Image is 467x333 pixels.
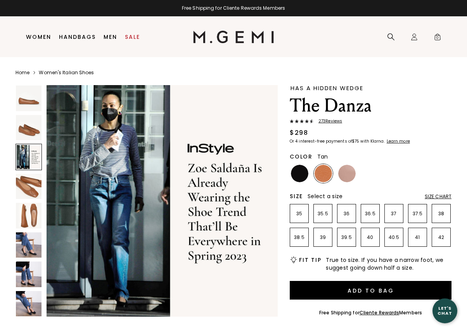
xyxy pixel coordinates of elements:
div: Let's Chat [432,306,457,316]
p: 40 [361,234,379,241]
klarna-placement-style-body: with Klarna [360,138,386,144]
a: 273Reviews [290,119,451,125]
h2: Size [290,193,303,199]
img: M.Gemi [193,31,274,43]
span: Select a size [308,192,342,200]
img: Antique Rose [338,165,356,182]
a: Home [16,70,29,76]
img: The Danza [16,85,42,111]
p: 40.5 [385,234,403,241]
h2: Color [290,153,313,160]
span: True to size. If you have a narrow foot, we suggest going down half a size. [326,256,451,272]
div: Has A Hidden Wedge [291,85,451,91]
img: The Danza [16,203,42,228]
div: Size Chart [425,194,451,200]
span: Tan [317,153,328,160]
img: The Danza [16,291,42,317]
p: 36 [337,211,356,217]
h2: Fit Tip [299,257,321,263]
img: The Danza [16,115,42,141]
p: 35.5 [314,211,332,217]
klarna-placement-style-cta: Learn more [387,138,410,144]
img: The Danza [16,174,42,199]
a: Learn more [386,139,410,144]
div: $298 [290,128,308,138]
p: 38.5 [290,234,308,241]
a: Women's Italian Shoes [39,70,94,76]
p: 36.5 [361,211,379,217]
p: 35 [290,211,308,217]
a: Handbags [59,34,96,40]
klarna-placement-style-body: Or 4 interest-free payments of [290,138,352,144]
a: Men [104,34,117,40]
img: Black [291,165,308,182]
p: 37.5 [408,211,427,217]
p: 41 [408,234,427,241]
div: Free Shipping for Members [319,310,422,316]
img: The Danza [16,232,42,258]
img: The Danza [16,262,42,287]
img: Tan [315,165,332,182]
span: 0 [434,35,441,42]
p: 38 [432,211,450,217]
img: The Danza [47,85,278,317]
span: 273 Review s [314,119,342,124]
p: 42 [432,234,450,241]
p: 39.5 [337,234,356,241]
a: Sale [125,34,140,40]
klarna-placement-style-amount: $75 [352,138,359,144]
a: Cliente Rewards [360,309,400,316]
h1: The Danza [290,95,451,117]
a: Women [26,34,51,40]
p: 39 [314,234,332,241]
p: 37 [385,211,403,217]
button: Add to Bag [290,281,451,300]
